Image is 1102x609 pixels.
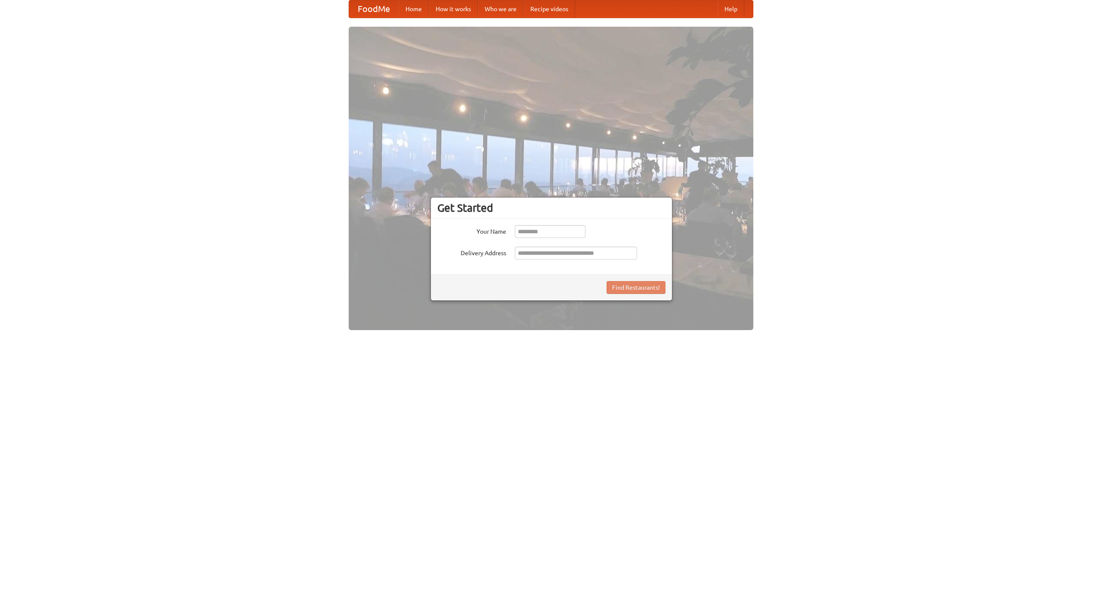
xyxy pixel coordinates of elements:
button: Find Restaurants! [607,281,666,294]
a: How it works [429,0,478,18]
label: Your Name [437,225,506,236]
a: Home [399,0,429,18]
a: FoodMe [349,0,399,18]
h3: Get Started [437,201,666,214]
a: Help [718,0,744,18]
label: Delivery Address [437,247,506,257]
a: Recipe videos [523,0,575,18]
a: Who we are [478,0,523,18]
